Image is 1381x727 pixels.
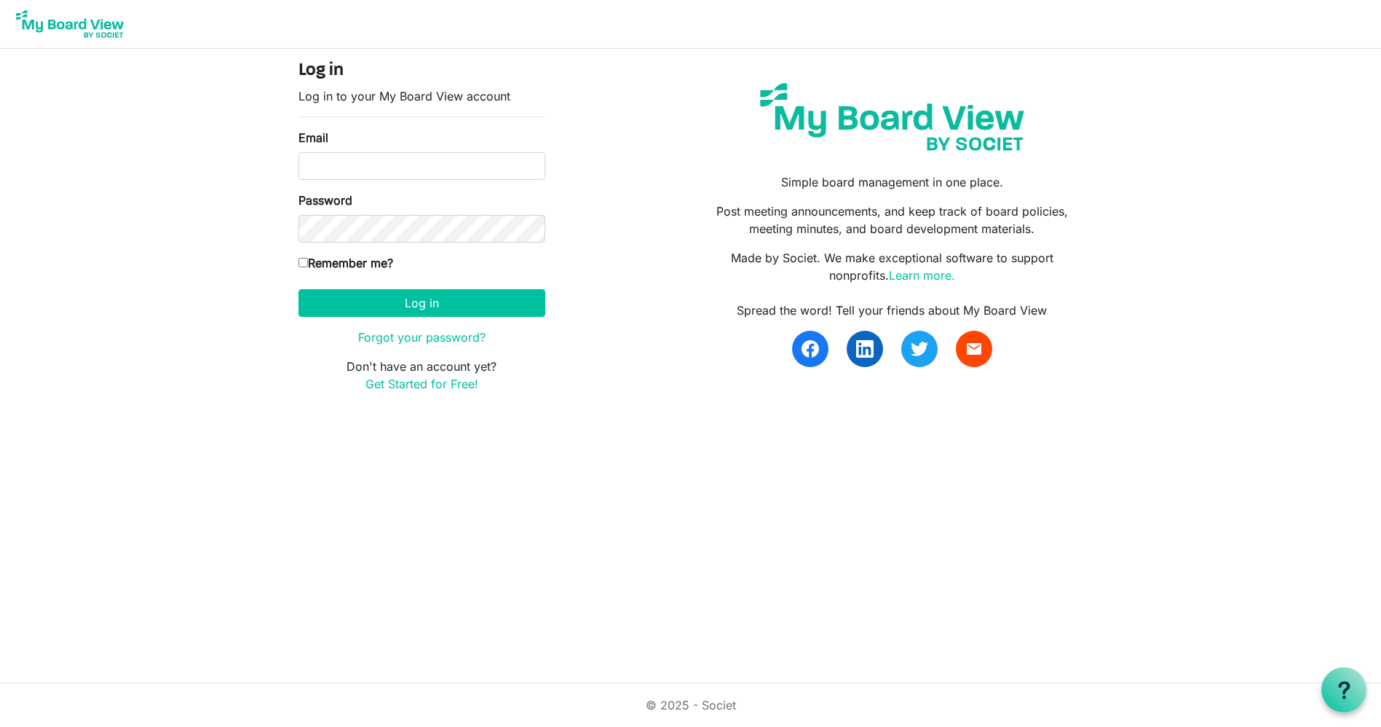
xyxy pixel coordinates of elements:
a: Learn more. [889,268,955,283]
a: email [956,331,992,367]
h4: Log in [298,60,545,82]
label: Email [298,129,328,146]
p: Simple board management in one place. [701,173,1083,191]
a: © 2025 - Societ [646,698,736,712]
p: Post meeting announcements, and keep track of board policies, meeting minutes, and board developm... [701,203,1083,237]
a: Get Started for Free! [365,377,478,391]
a: Forgot your password? [358,330,486,345]
img: facebook.svg [802,340,819,358]
p: Don't have an account yet? [298,358,545,393]
input: Remember me? [298,258,308,267]
img: My Board View Logo [12,6,128,42]
p: Log in to your My Board View account [298,87,545,105]
span: email [965,340,983,358]
p: Made by Societ. We make exceptional software to support nonprofits. [701,249,1083,284]
div: Spread the word! Tell your friends about My Board View [701,302,1083,319]
img: linkedin.svg [856,340,874,358]
label: Remember me? [298,254,393,272]
img: twitter.svg [911,340,928,358]
label: Password [298,192,352,209]
button: Log in [298,289,545,317]
img: my-board-view-societ.svg [749,72,1035,162]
